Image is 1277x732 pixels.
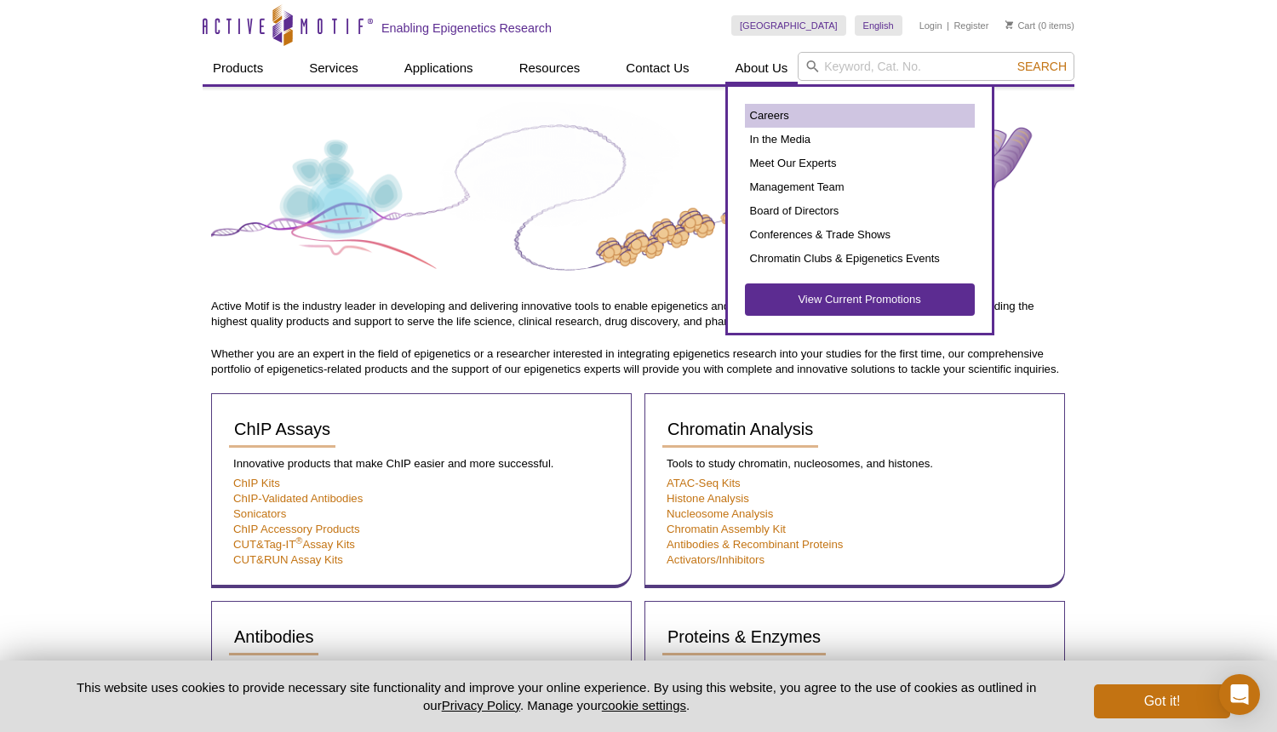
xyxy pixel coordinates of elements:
a: View Current Promotions [745,283,975,316]
a: Chromatin Analysis [662,411,818,448]
a: Chromatin Assembly Kit [667,523,786,535]
a: Conferences & Trade Shows [745,223,975,247]
a: Contact Us [616,52,699,84]
li: | [947,15,949,36]
a: ChIP Accessory Products [233,523,360,535]
span: Antibodies [234,627,313,646]
a: Meet Our Experts [745,152,975,175]
a: ChIP Assays [229,411,335,448]
p: This website uses cookies to provide necessary site functionality and improve your online experie... [47,678,1066,714]
a: ChIP-Validated Antibodies [233,492,363,505]
p: Whether you are an expert in the field of epigenetics or a researcher interested in integrating e... [211,346,1066,377]
a: Resources [509,52,591,84]
div: Open Intercom Messenger [1219,674,1260,715]
button: cookie settings [602,698,686,712]
a: Antibodies & Recombinant Proteins [667,538,843,551]
a: Services [299,52,369,84]
a: [GEOGRAPHIC_DATA] [731,15,846,36]
a: Board of Directors [745,199,975,223]
a: Careers [745,104,975,128]
p: Tools to study chromatin, nucleosomes, and histones. [662,456,1047,472]
a: Management Team [745,175,975,199]
p: Innovative products that make ChIP easier and more successful. [229,456,614,472]
a: Activators/Inhibitors [667,553,764,566]
span: Search [1017,60,1067,73]
span: Chromatin Analysis [667,420,813,438]
img: Product Guide [211,102,1066,295]
a: About Us [725,52,799,84]
a: Products [203,52,273,84]
a: ChIP Kits [233,477,280,489]
a: Login [919,20,942,31]
li: (0 items) [1005,15,1074,36]
span: Proteins & Enzymes [667,627,821,646]
a: Proteins & Enzymes [662,619,826,655]
h2: Enabling Epigenetics Research [381,20,552,36]
button: Got it! [1094,684,1230,718]
a: English [855,15,902,36]
p: Active Motif is the industry leader in developing and delivering innovative tools to enable epige... [211,299,1066,329]
span: ChIP Assays [234,420,330,438]
a: ATAC-Seq Kits [667,477,741,489]
button: Search [1012,59,1072,74]
sup: ® [295,535,302,546]
a: CUT&RUN Assay Kits [233,553,343,566]
a: Applications [394,52,484,84]
input: Keyword, Cat. No. [798,52,1074,81]
a: Sonicators [233,507,286,520]
a: Register [953,20,988,31]
a: CUT&Tag-IT®Assay Kits [233,538,355,551]
a: Antibodies [229,619,318,655]
img: Your Cart [1005,20,1013,29]
a: Nucleosome Analysis [667,507,773,520]
a: Cart [1005,20,1035,31]
a: In the Media [745,128,975,152]
a: Privacy Policy [442,698,520,712]
a: Chromatin Clubs & Epigenetics Events [745,247,975,271]
a: Histone Analysis [667,492,749,505]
